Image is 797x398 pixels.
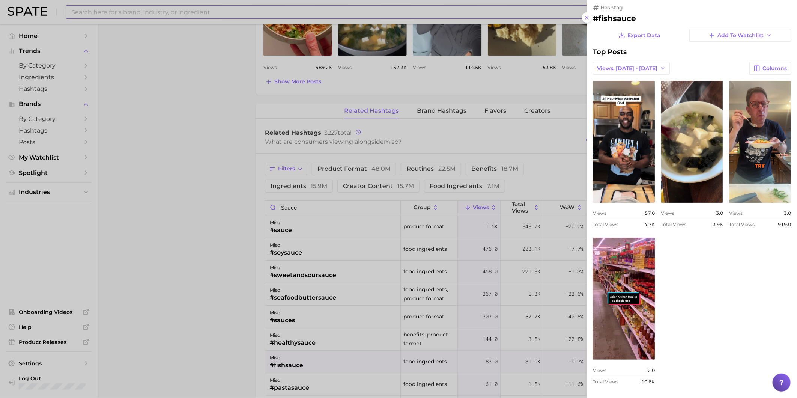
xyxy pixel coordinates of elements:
span: hashtag [600,4,623,11]
span: Add to Watchlist [717,32,764,39]
span: Total Views [593,379,618,384]
span: 3.9k [713,222,723,227]
span: Total Views [593,222,618,227]
span: 10.6k [641,379,655,384]
span: 919.0 [778,222,791,227]
span: Views [661,210,674,216]
span: Export Data [628,32,661,39]
span: Total Views [661,222,686,227]
h2: #fishsauce [593,14,791,23]
button: Add to Watchlist [689,29,791,42]
button: Export Data [617,29,662,42]
span: 57.0 [645,210,655,216]
span: Views [593,210,606,216]
button: Columns [749,62,791,75]
span: Views: [DATE] - [DATE] [597,65,657,72]
span: 2.0 [648,368,655,373]
span: Top Posts [593,48,627,56]
span: Total Views [729,222,755,227]
span: 3.0 [784,210,791,216]
span: 4.7k [644,222,655,227]
span: Views [593,368,606,373]
span: Columns [762,65,787,72]
span: 3.0 [716,210,723,216]
button: Views: [DATE] - [DATE] [593,62,670,75]
span: Views [729,210,743,216]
